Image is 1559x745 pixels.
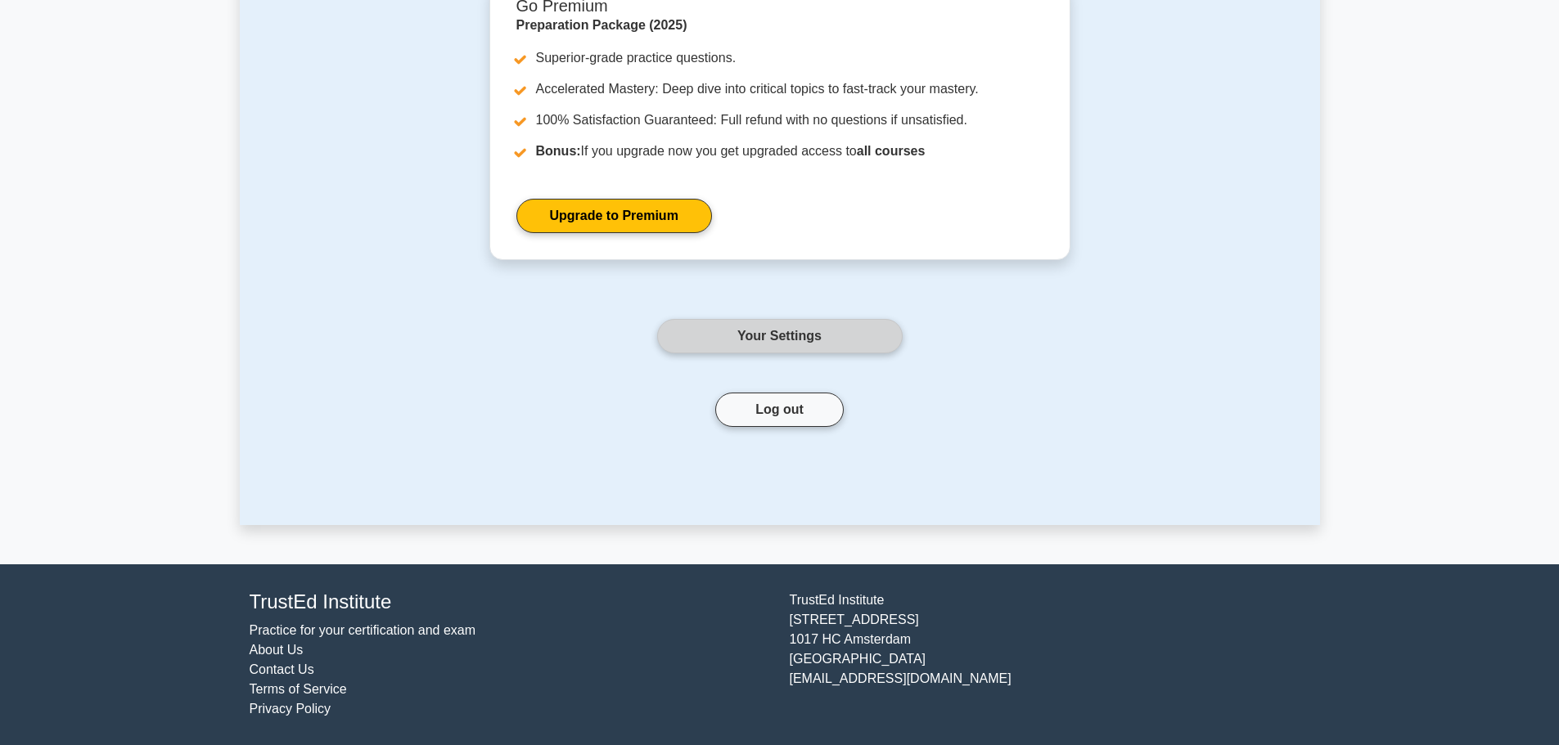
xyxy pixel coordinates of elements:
[715,393,844,427] button: Log out
[250,623,476,637] a: Practice for your certification and exam
[657,319,903,353] a: Your Settings
[250,643,304,657] a: About Us
[780,590,1320,719] div: TrustEd Institute [STREET_ADDRESS] 1017 HC Amsterdam [GEOGRAPHIC_DATA] [EMAIL_ADDRESS][DOMAIN_NAME]
[250,590,770,614] h4: TrustEd Institute
[250,682,347,696] a: Terms of Service
[516,199,712,233] a: Upgrade to Premium
[250,662,314,676] a: Contact Us
[250,702,331,716] a: Privacy Policy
